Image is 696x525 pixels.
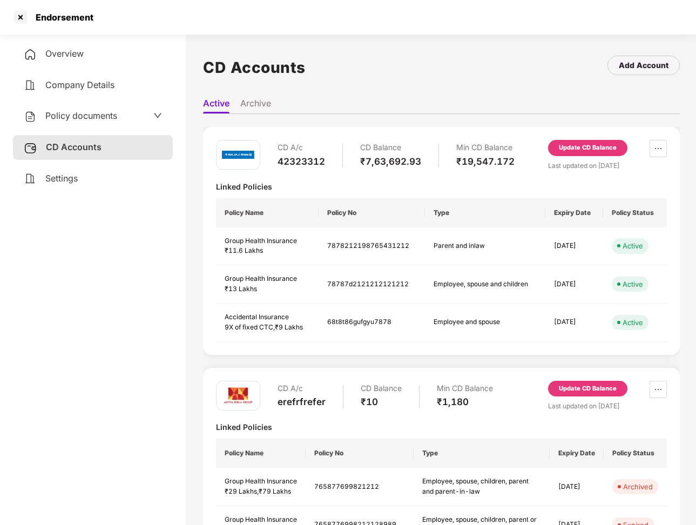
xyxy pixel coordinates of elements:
[545,198,603,227] th: Expiry Date
[319,265,425,304] td: 78787d2121212121212
[225,515,297,525] div: Group Health Insurance
[434,317,536,327] div: Employee and spouse
[278,396,326,408] div: erefrfrefer
[222,145,254,165] img: bajaj.png
[319,198,425,227] th: Policy No
[456,140,515,156] div: Min CD Balance
[559,384,617,394] div: Update CD Balance
[360,140,421,156] div: CD Balance
[559,143,617,153] div: Update CD Balance
[203,98,229,113] li: Active
[225,323,275,331] span: 9X of fixed CTC ,
[414,439,550,468] th: Type
[24,110,37,123] img: svg+xml;base64,PHN2ZyB4bWxucz0iaHR0cDovL3d3dy53My5vcmcvMjAwMC9zdmciIHdpZHRoPSIyNCIgaGVpZ2h0PSIyNC...
[24,79,37,92] img: svg+xml;base64,PHN2ZyB4bWxucz0iaHR0cDovL3d3dy53My5vcmcvMjAwMC9zdmciIHdpZHRoPSIyNCIgaGVpZ2h0PSIyNC...
[24,48,37,61] img: svg+xml;base64,PHN2ZyB4bWxucz0iaHR0cDovL3d3dy53My5vcmcvMjAwMC9zdmciIHdpZHRoPSIyNCIgaGVpZ2h0PSIyNC...
[278,140,325,156] div: CD A/c
[225,246,263,254] span: ₹11.6 Lakhs
[548,401,667,411] div: Last updated on [DATE]
[623,317,643,328] div: Active
[545,265,603,304] td: [DATE]
[437,381,493,396] div: Min CD Balance
[437,396,493,408] div: ₹1,180
[29,12,93,23] div: Endorsement
[361,381,402,396] div: CD Balance
[278,381,326,396] div: CD A/c
[225,274,310,284] div: Group Health Insurance
[225,487,259,495] span: ₹29 Lakhs ,
[222,379,254,412] img: aditya.png
[623,481,653,492] div: Archived
[225,312,310,322] div: Accidental Insurance
[434,279,536,290] div: Employee, spouse and children
[259,487,291,495] span: ₹79 Lakhs
[456,156,515,167] div: ₹19,547.172
[278,156,325,167] div: 42323312
[45,48,84,59] span: Overview
[425,198,545,227] th: Type
[604,439,667,468] th: Policy Status
[216,422,667,432] div: Linked Policies
[153,111,162,120] span: down
[45,110,117,121] span: Policy documents
[203,56,306,79] h1: CD Accounts
[225,236,310,246] div: Group Health Insurance
[24,142,37,154] img: svg+xml;base64,PHN2ZyB3aWR0aD0iMjUiIGhlaWdodD0iMjQiIHZpZXdCb3g9IjAgMCAyNSAyNCIgZmlsbD0ibm9uZSIgeG...
[361,396,402,408] div: ₹10
[545,304,603,342] td: [DATE]
[550,439,604,468] th: Expiry Date
[545,227,603,266] td: [DATE]
[24,172,37,185] img: svg+xml;base64,PHN2ZyB4bWxucz0iaHR0cDovL3d3dy53My5vcmcvMjAwMC9zdmciIHdpZHRoPSIyNCIgaGVpZ2h0PSIyNC...
[45,173,78,184] span: Settings
[306,468,414,506] td: 765877699821212
[275,323,303,331] span: ₹9 Lakhs
[619,59,668,71] div: Add Account
[434,241,536,251] div: Parent and inlaw
[240,98,271,113] li: Archive
[216,439,306,468] th: Policy Name
[548,160,667,171] div: Last updated on [DATE]
[650,140,667,157] button: ellipsis
[550,468,604,506] td: [DATE]
[650,381,667,398] button: ellipsis
[650,385,666,394] span: ellipsis
[319,227,425,266] td: 7878212198765431212
[225,476,297,487] div: Group Health Insurance
[216,198,319,227] th: Policy Name
[306,439,414,468] th: Policy No
[422,476,541,497] div: Employee, spouse, children, parent and parent-in-law
[319,304,425,342] td: 68t8t86gufgyu7878
[216,181,667,192] div: Linked Policies
[603,198,667,227] th: Policy Status
[360,156,421,167] div: ₹7,63,692.93
[650,144,666,153] span: ellipsis
[623,279,643,290] div: Active
[623,240,643,251] div: Active
[45,79,114,90] span: Company Details
[46,142,102,152] span: CD Accounts
[225,285,257,293] span: ₹13 Lakhs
